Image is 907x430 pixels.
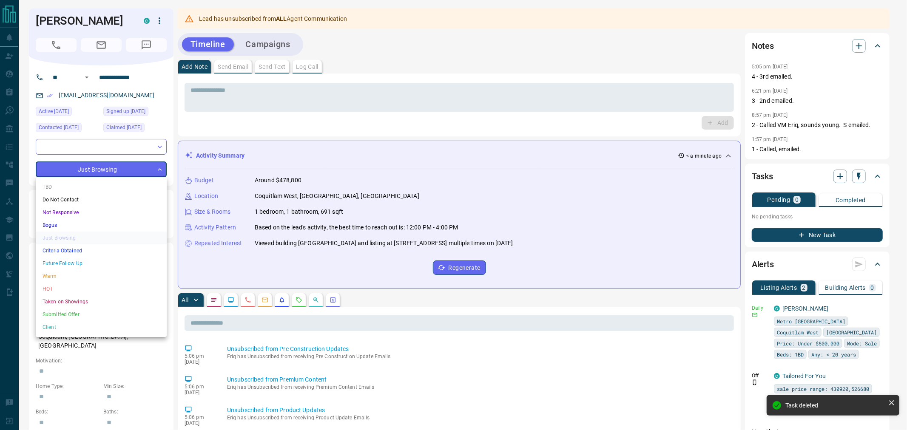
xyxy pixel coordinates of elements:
li: Client [36,321,167,334]
li: HOT [36,283,167,295]
li: Bogus [36,219,167,232]
div: Task deleted [785,402,885,409]
li: Taken on Showings [36,295,167,308]
li: Not Responsive [36,206,167,219]
li: Submitted Offer [36,308,167,321]
li: Warm [36,270,167,283]
li: Do Not Contact [36,193,167,206]
li: Future Follow Up [36,257,167,270]
li: Criteria Obtained [36,244,167,257]
li: TBD [36,181,167,193]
